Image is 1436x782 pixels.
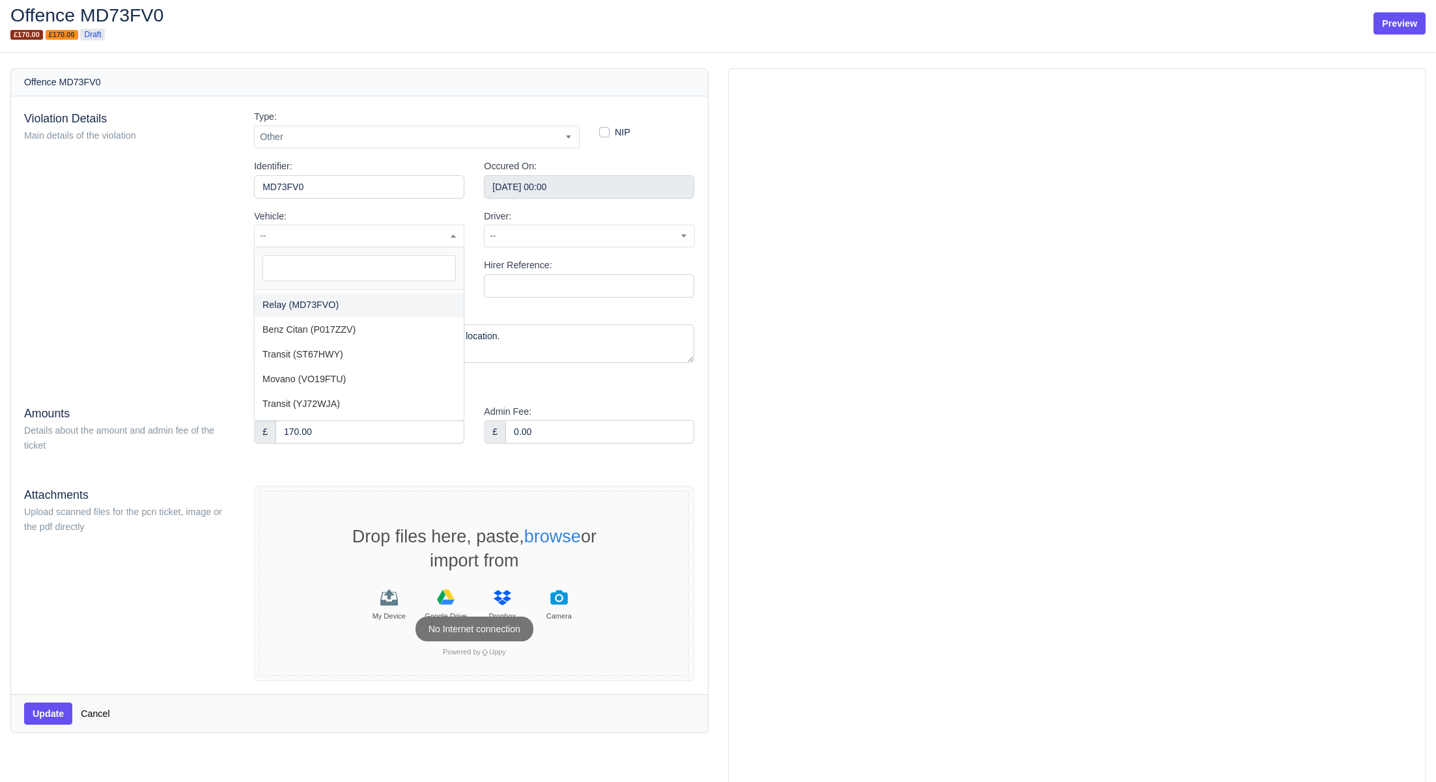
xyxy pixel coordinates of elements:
[489,648,506,656] span: Uppy
[1202,632,1436,782] iframe: Chat Widget
[485,228,694,244] span: --
[254,420,276,443] div: £
[254,225,464,247] span: --
[254,209,287,224] label: Vehicle:
[80,29,105,40] span: Draft
[615,125,630,140] label: NIP
[255,367,464,391] li: Movano (VO19FTU)
[255,392,464,416] li: Transit (YJ72WJA)
[255,318,464,342] li: Benz Citan (P017ZZV)
[484,209,511,224] label: Driver:
[254,126,580,148] span: Other
[484,420,506,443] div: £
[24,423,234,453] div: Details about the amount and admin fee of the ticket
[10,6,709,24] h2: Offence MD73FV0
[255,293,464,317] li: Relay (MD73FVO)
[484,225,694,247] span: --
[24,703,72,725] button: Update
[254,159,292,174] label: Identifier:
[524,528,581,546] button: browse
[255,228,464,244] span: --
[24,488,234,502] h5: Attachments
[443,648,506,656] a: Powered byUppy
[415,617,533,641] p: No Internet connection
[275,420,464,443] input: 0.00
[484,258,552,273] label: Hirer Reference:
[254,486,694,681] div: File Uploader
[254,324,694,363] textarea: [] Parking charge for unpaid parking at a specified location.
[24,77,101,88] h6: Offence MD73FV0
[1373,12,1426,35] a: Preview
[24,407,234,421] h5: Amounts
[255,342,464,367] li: Transit (ST67HWY)
[24,112,234,126] h5: Violation Details
[24,128,234,143] div: Main details of the violation
[255,129,579,145] span: Other
[484,404,531,419] label: Admin Fee:
[24,505,234,535] div: Upload scanned files for the pcn ticket, image or the pdf directly
[254,109,277,124] label: Type:
[10,30,43,40] span: £170.00
[72,703,118,725] a: Cancel
[484,159,537,174] label: Occured On:
[254,175,464,199] input: GHB 1243 GB
[46,30,78,40] span: £170.00
[321,525,627,572] div: Drop files here, paste, or import from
